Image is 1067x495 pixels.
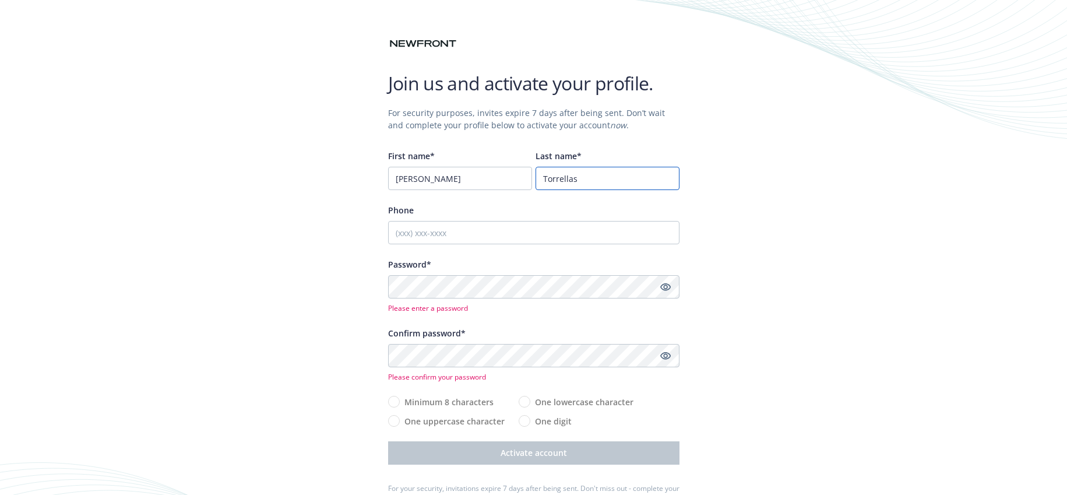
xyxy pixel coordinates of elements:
span: Phone [388,205,414,216]
span: Password* [388,259,431,270]
span: Confirm password* [388,328,466,339]
span: Last name* [536,150,582,162]
input: Enter a unique password... [388,275,679,299]
span: One uppercase character [404,415,505,427]
img: Newfront logo [388,37,458,50]
h1: Join us and activate your profile. [388,72,679,95]
span: Please enter a password [388,303,679,313]
span: Minimum 8 characters [404,396,494,408]
i: now [610,120,626,131]
span: Please confirm your password [388,372,679,382]
input: Enter last name [536,167,679,190]
span: One lowercase character [535,396,633,408]
input: Confirm your unique password... [388,344,679,367]
input: (xxx) xxx-xxxx [388,221,679,244]
span: First name* [388,150,435,162]
span: One digit [535,415,572,427]
div: For security purposes, invites expire 7 days after being sent. Don’t wait and complete your profi... [388,107,679,131]
a: Show password [658,280,672,294]
input: Enter first name [388,167,532,190]
span: Activate account [501,447,567,458]
button: Activate account [388,441,679,465]
a: Show password [658,349,672,363]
